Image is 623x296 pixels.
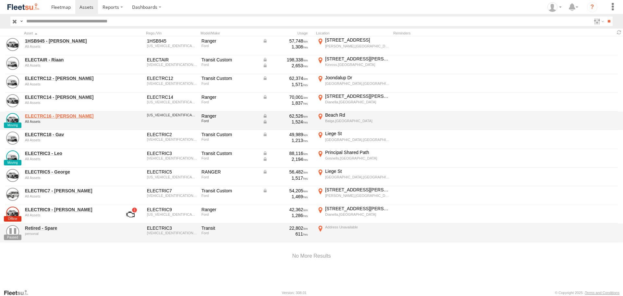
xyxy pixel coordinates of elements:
[393,31,497,35] div: Reminders
[202,38,258,44] div: Ranger
[147,231,197,235] div: WF0YXXTTGYLS21315
[202,231,258,235] div: Ford
[147,225,197,231] div: ELECTRIC3
[202,194,258,198] div: Ford
[202,175,258,179] div: Ford
[202,94,258,100] div: Ranger
[263,156,308,162] div: Data from Vehicle CANbus
[202,225,258,231] div: Transit
[201,31,259,35] div: Model/Make
[147,38,197,44] div: 1HSB945
[325,193,390,198] div: [PERSON_NAME],[GEOGRAPHIC_DATA]
[263,231,308,237] div: 611
[263,212,308,218] div: 1,286
[6,188,19,201] a: View Asset Details
[263,38,308,44] div: Data from Vehicle CANbus
[25,94,114,100] a: ELECTRC14 - [PERSON_NAME]
[545,2,564,12] div: Wayne Betts
[263,207,308,212] div: 42,362
[202,150,258,156] div: Transit Custom
[263,44,308,50] div: 1,308
[316,56,391,73] label: Click to View Current Location
[25,157,114,161] div: undefined
[118,207,142,222] a: View Asset with Fault/s
[263,137,308,143] div: 1,213
[325,75,390,81] div: Joondalup Dr
[25,38,114,44] a: 1HSB945 - [PERSON_NAME]
[316,93,391,111] label: Click to View Current Location
[6,94,19,107] a: View Asset Details
[25,213,114,217] div: undefined
[6,150,19,163] a: View Asset Details
[147,100,197,104] div: MNAUMAF80GW574265
[325,119,390,123] div: Balga,[GEOGRAPHIC_DATA]
[325,149,390,155] div: Principal Shared Path
[202,63,258,67] div: Ford
[147,57,197,63] div: ELECTAIR
[585,291,619,295] a: Terms and Conditions
[263,82,308,87] div: 1,571
[6,113,19,126] a: View Asset Details
[25,101,114,105] div: undefined
[263,113,308,119] div: Data from Vehicle CANbus
[325,81,390,86] div: [GEOGRAPHIC_DATA],[GEOGRAPHIC_DATA]
[316,75,391,92] label: Click to View Current Location
[325,156,390,161] div: Gosnells,[GEOGRAPHIC_DATA]
[316,168,391,186] label: Click to View Current Location
[263,188,308,194] div: Data from Vehicle CANbus
[555,291,619,295] div: © Copyright 2025 -
[6,57,19,70] a: View Asset Details
[147,63,197,67] div: WF0YXXTTGYNJ17812
[147,169,197,175] div: ELECTRIC5
[202,188,258,194] div: Transit Custom
[147,132,197,137] div: ELECTRIC2
[591,17,605,26] label: Search Filter Options
[202,113,258,119] div: Ranger
[325,206,390,212] div: [STREET_ADDRESS][PERSON_NAME]
[147,156,197,160] div: WF0YXXTTGYLS21315
[6,169,19,182] a: View Asset Details
[202,44,258,48] div: Ford
[325,137,390,142] div: [GEOGRAPHIC_DATA],[GEOGRAPHIC_DATA]
[263,63,308,69] div: Data from Vehicle CANbus
[263,175,308,181] div: 1,517
[325,93,390,99] div: [STREET_ADDRESS][PERSON_NAME]
[147,137,197,141] div: WF0YXXTTGYMJ86128
[202,57,258,63] div: Transit Custom
[263,94,308,100] div: Data from Vehicle CANbus
[6,225,19,238] a: View Asset Details
[147,150,197,156] div: ELECTRIC3
[587,2,597,12] i: ?
[25,113,114,119] a: ELECTRC16 - [PERSON_NAME]
[316,187,391,204] label: Click to View Current Location
[6,75,19,88] a: View Asset Details
[325,37,390,43] div: [STREET_ADDRESS]
[147,188,197,194] div: ELECTRIC7
[316,206,391,223] label: Click to View Current Location
[325,112,390,118] div: Beach Rd
[316,149,391,167] label: Click to View Current Location
[202,137,258,141] div: Ford
[263,100,308,106] div: 1,837
[263,57,308,63] div: Data from Vehicle CANbus
[147,194,197,198] div: WF0YXXTTGYKU87957
[25,82,114,86] div: undefined
[325,168,390,174] div: Liege St
[316,112,391,130] label: Click to View Current Location
[147,113,197,117] div: MNACMEF70PW281940
[263,225,308,231] div: 22,802
[6,207,19,220] a: View Asset Details
[263,119,308,125] div: Data from Vehicle CANbus
[25,138,114,142] div: undefined
[25,57,114,63] a: ELECTAIR - Riaan
[263,75,308,81] div: Data from Vehicle CANbus
[316,131,391,148] label: Click to View Current Location
[325,131,390,136] div: Liege St
[202,212,258,216] div: Ford
[147,82,197,85] div: WF0YXXTTGYLS21315
[25,232,114,236] div: undefined
[25,45,114,48] div: undefined
[6,38,19,51] a: View Asset Details
[316,224,391,242] label: Click to View Current Location
[25,120,114,123] div: undefined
